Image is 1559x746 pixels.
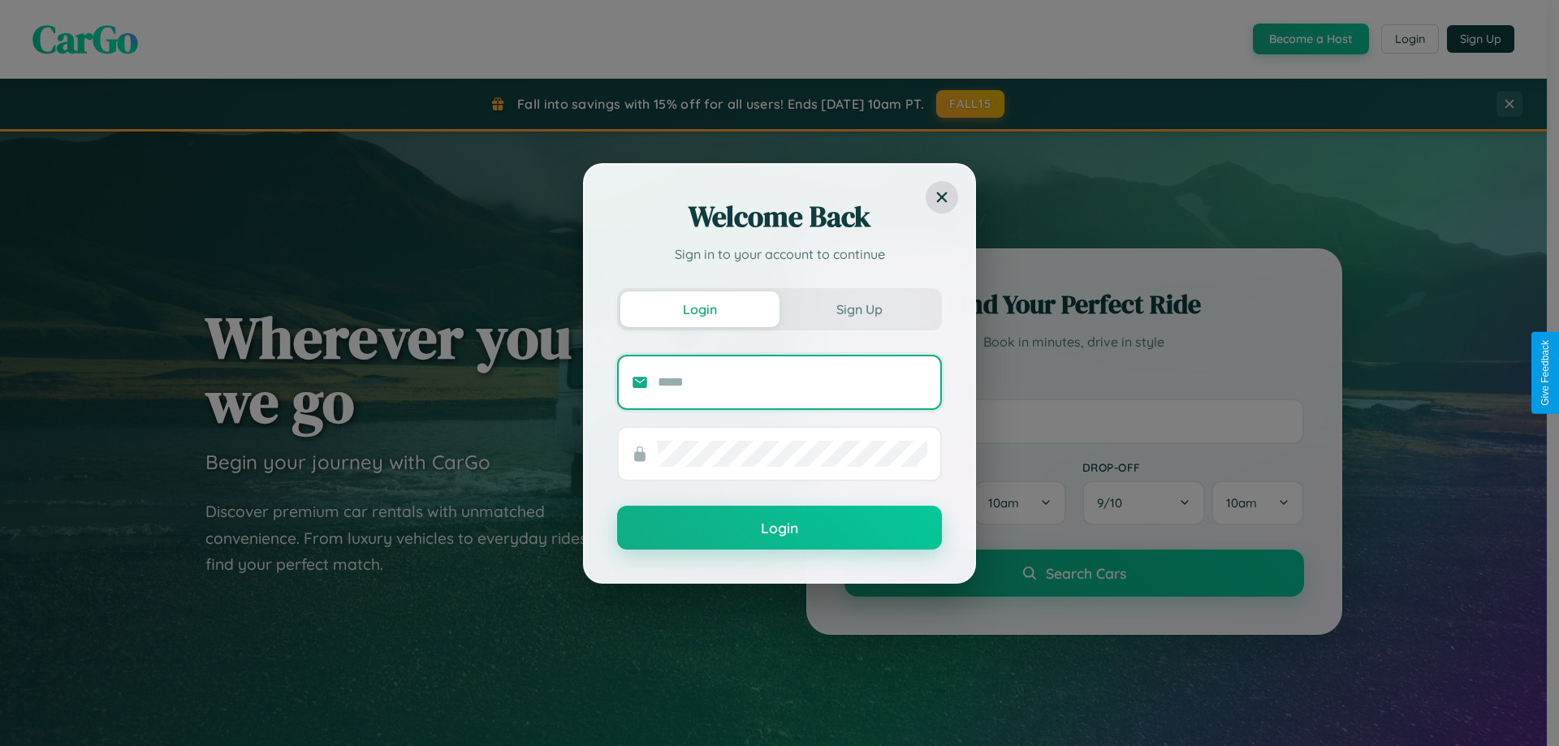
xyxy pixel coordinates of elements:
[620,291,779,327] button: Login
[617,506,942,550] button: Login
[617,197,942,236] h2: Welcome Back
[779,291,939,327] button: Sign Up
[617,244,942,264] p: Sign in to your account to continue
[1540,340,1551,406] div: Give Feedback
